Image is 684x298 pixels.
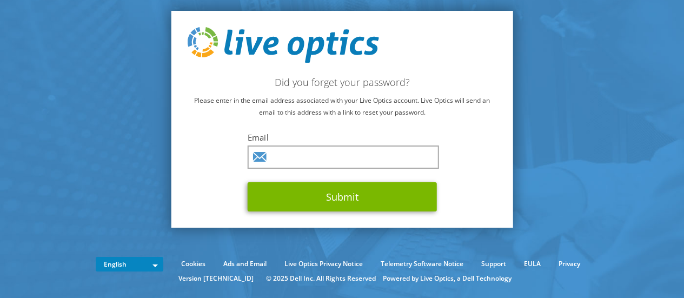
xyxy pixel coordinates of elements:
a: Cookies [173,258,214,270]
li: © 2025 Dell Inc. All Rights Reserved [261,273,381,284]
a: Support [473,258,514,270]
li: Version [TECHNICAL_ID] [173,273,259,284]
button: Submit [248,182,437,211]
a: Live Optics Privacy Notice [276,258,371,270]
p: Please enter in the email address associated with your Live Optics account. Live Optics will send... [187,95,497,118]
h2: Did you forget your password? [187,76,497,88]
li: Powered by Live Optics, a Dell Technology [383,273,512,284]
img: live_optics_svg.svg [187,27,378,63]
a: Telemetry Software Notice [373,258,472,270]
label: Email [248,132,437,143]
a: Privacy [550,258,588,270]
a: Ads and Email [215,258,275,270]
a: EULA [516,258,549,270]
